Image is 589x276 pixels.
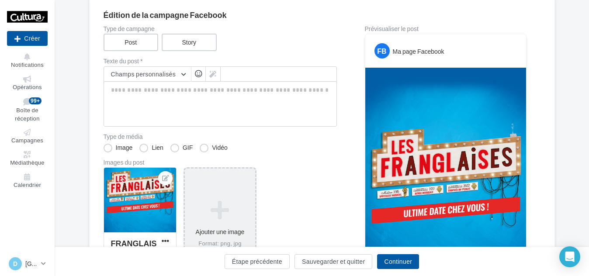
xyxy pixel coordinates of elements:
span: Boîte de réception [15,107,39,122]
div: FB [374,43,390,59]
label: Lien [139,144,163,152]
button: Champs personnalisés [104,67,191,82]
p: [GEOGRAPHIC_DATA] [25,259,38,268]
span: Médiathèque [10,159,45,166]
span: Opérations [13,83,42,90]
label: Type de média [104,134,337,140]
a: Calendrier [7,172,48,190]
span: Notifications [11,61,44,68]
div: Ma page Facebook [393,47,444,56]
button: Continuer [377,254,419,269]
a: Campagnes [7,127,48,146]
button: Sauvegarder et quitter [294,254,372,269]
label: Story [162,34,217,51]
button: Étape précédente [225,254,290,269]
label: Post [104,34,159,51]
button: Notifications [7,52,48,70]
div: 99+ [29,97,42,104]
a: Opérations [7,74,48,93]
span: Calendrier [14,181,41,188]
label: Texte du post * [104,58,337,64]
div: Images du post [104,159,337,166]
a: D [GEOGRAPHIC_DATA] [7,255,48,272]
span: D [13,259,17,268]
label: Vidéo [200,144,228,152]
button: Créer [7,31,48,46]
div: Open Intercom Messenger [559,246,580,267]
div: Nouvelle campagne [7,31,48,46]
label: Type de campagne [104,26,337,32]
a: Médiathèque [7,149,48,168]
a: Boîte de réception99+ [7,96,48,124]
span: Champs personnalisés [111,70,176,78]
label: Image [104,144,133,152]
span: Campagnes [11,137,43,144]
div: Édition de la campagne Facebook [104,11,540,19]
div: Prévisualiser le post [365,26,527,32]
label: GIF [170,144,193,152]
